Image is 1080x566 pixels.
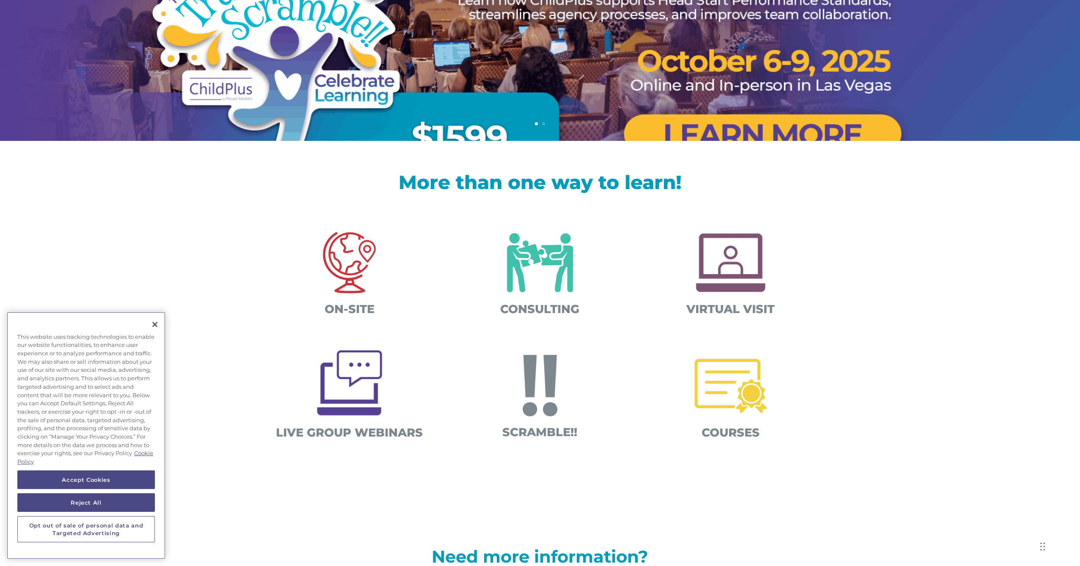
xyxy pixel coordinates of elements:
[17,493,155,512] button: Reject All
[305,219,394,307] img: On-site
[325,302,375,316] span: ON-SITE
[7,312,165,559] div: Privacy
[542,122,545,125] a: 2
[276,426,423,440] span: LIVE GROUP WEBINARS
[1040,534,1045,559] div: Drag
[502,425,577,439] span: SCRAMBLE!!
[535,122,538,125] a: 1
[17,516,155,543] button: Opt out of sale of personal data and Targeted Advertising
[702,426,760,440] span: COURSES
[269,173,811,196] h1: More than one way to learn!
[146,315,164,334] button: Close
[17,470,155,489] button: Accept Cookies
[686,342,775,430] img: Certifications
[7,312,165,559] div: Cookie banner
[686,302,774,316] span: VIRTUAL VISIT
[500,302,579,316] span: CONSULTING
[942,475,1080,566] iframe: Chat Widget
[7,329,165,470] div: This website uses tracking technologies to enable our website functionalities, to enhance user ex...
[496,219,584,307] img: Consulting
